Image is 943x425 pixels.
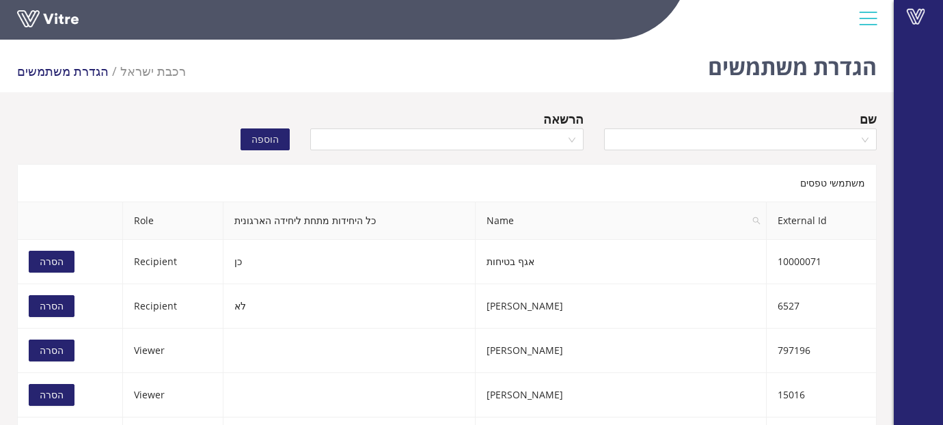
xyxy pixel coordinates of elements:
[778,388,805,401] span: 15016
[778,344,810,357] span: 797196
[40,343,64,358] span: הסרה
[17,164,877,202] div: משתמשי טפסים
[476,202,766,239] span: Name
[543,109,584,128] div: הרשאה
[123,202,224,240] th: Role
[752,217,761,225] span: search
[40,387,64,402] span: הסרה
[29,384,74,406] button: הסרה
[134,255,177,268] span: Recipient
[476,329,767,373] td: [PERSON_NAME]
[476,284,767,329] td: [PERSON_NAME]
[29,340,74,361] button: הסרה
[134,388,165,401] span: Viewer
[29,251,74,273] button: הסרה
[476,240,767,284] td: אגף בטיחות
[476,373,767,417] td: [PERSON_NAME]
[767,202,877,240] th: External Id
[708,34,877,92] h1: הגדרת משתמשים
[241,128,290,150] button: הוספה
[134,299,177,312] span: Recipient
[134,344,165,357] span: Viewer
[17,61,120,81] li: הגדרת משתמשים
[778,255,821,268] span: 10000071
[40,254,64,269] span: הסרה
[778,299,799,312] span: 6527
[40,299,64,314] span: הסרה
[747,202,766,239] span: search
[223,202,476,240] th: כל היחידות מתחת ליחידה הארגונית
[120,63,186,79] span: 335
[223,284,476,329] td: לא
[29,295,74,317] button: הסרה
[223,240,476,284] td: כן
[860,109,877,128] div: שם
